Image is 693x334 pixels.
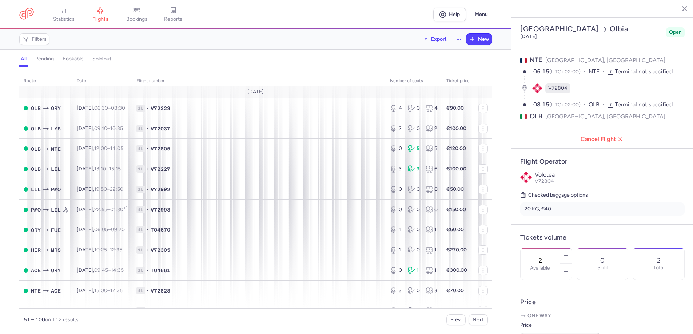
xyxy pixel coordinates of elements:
[408,165,420,173] div: 3
[45,317,79,323] span: on 112 results
[151,105,170,112] span: V72323
[77,186,123,192] span: [DATE],
[35,56,54,62] h4: pending
[520,202,685,216] li: 20 KG, €40
[653,265,664,271] p: Total
[615,68,673,75] span: Terminal not specified
[77,166,121,172] span: [DATE],
[426,165,438,173] div: 6
[94,125,123,132] span: –
[94,307,107,314] time: 16:40
[533,101,549,108] time: 08:15
[51,165,61,173] span: Lesquin, Lille, France
[110,206,127,213] time: 01:30
[669,29,682,36] span: Open
[147,145,149,152] span: •
[94,226,108,233] time: 06:05
[51,266,61,274] span: Orly, Paris, France
[31,226,41,234] span: Orly, Paris, France
[147,206,149,213] span: •
[111,105,125,111] time: 08:30
[390,165,402,173] div: 3
[520,233,685,242] h4: Tickets volume
[600,257,605,264] p: 0
[426,287,438,294] div: 3
[147,125,149,132] span: •
[532,83,542,93] figure: V7 airline logo
[136,206,145,213] span: 1L
[446,186,464,192] strong: €50.00
[446,105,464,111] strong: €90.00
[446,314,466,325] button: Prev.
[92,16,108,23] span: flights
[530,56,542,64] span: NTE
[549,69,581,75] span: (UTC+02:00)
[94,287,107,294] time: 15:00
[390,246,402,254] div: 1
[31,287,41,295] span: NTE
[446,307,464,314] strong: €85.00
[51,287,61,295] span: Lanzarote, Lanzarote, Spain
[94,166,106,172] time: 13:10
[77,226,125,233] span: [DATE],
[390,125,402,132] div: 2
[657,257,661,264] p: 2
[147,246,149,254] span: •
[94,206,127,213] span: –
[151,307,170,314] span: V72868
[520,191,685,200] h5: Checked baggage options
[545,112,665,121] span: [GEOGRAPHIC_DATA], [GEOGRAPHIC_DATA]
[77,287,123,294] span: [DATE],
[517,136,688,142] span: Cancel Flight
[31,145,41,153] span: Costa Smeralda, Olbia, Italy
[94,145,123,152] span: –
[419,33,451,45] button: Export
[31,165,41,173] span: Costa Smeralda, Olbia, Italy
[111,226,125,233] time: 09:20
[110,287,123,294] time: 17:35
[136,226,145,233] span: 1L
[136,307,145,314] span: 1L
[151,287,170,294] span: V72828
[151,125,170,132] span: V72037
[136,145,145,152] span: 1L
[549,102,581,108] span: (UTC+02:00)
[408,125,420,132] div: 0
[390,307,402,314] div: 1
[151,246,170,254] span: V72305
[426,307,438,314] div: 1
[408,307,420,314] div: 0
[608,69,613,75] span: T
[390,267,402,274] div: 0
[408,226,420,233] div: 0
[446,247,467,253] strong: €270.00
[589,101,608,109] span: OLB
[94,226,125,233] span: –
[31,266,41,274] span: Lanzarote, Lanzarote, Spain
[94,206,107,213] time: 22:55
[466,34,492,45] button: New
[426,145,438,152] div: 5
[520,172,532,183] img: Volotea logo
[77,125,123,132] span: [DATE],
[136,105,145,112] span: 1L
[426,206,438,213] div: 0
[533,68,549,75] time: 06:15
[535,172,685,178] p: Volotea
[147,186,149,193] span: •
[123,205,127,210] sup: +1
[110,307,123,314] time: 21:00
[433,8,466,21] a: Help
[51,104,61,112] span: Orly, Paris, France
[136,186,145,193] span: 1L
[530,112,542,121] span: OLB
[408,267,420,274] div: 1
[51,125,61,133] span: St-Exupéry, Lyon, France
[520,298,685,306] h4: Price
[520,157,685,166] h4: Flight Operator
[51,185,61,193] span: Punta Raisi, Palermo, Italy
[426,246,438,254] div: 1
[31,125,41,133] span: Costa Smeralda, Olbia, Italy
[446,226,464,233] strong: €60.00
[46,7,82,23] a: statistics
